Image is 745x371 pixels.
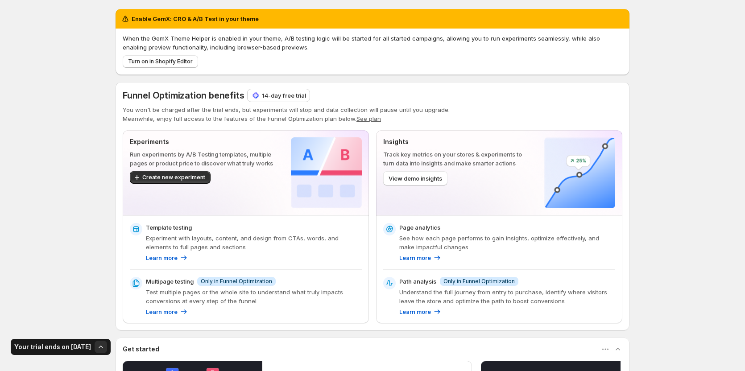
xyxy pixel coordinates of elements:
[383,137,530,146] p: Insights
[389,174,442,183] span: View demo insights
[399,253,442,262] a: Learn more
[399,307,431,316] p: Learn more
[14,342,91,351] h3: Your trial ends on [DATE]
[146,234,362,251] p: Experiment with layouts, content, and design from CTAs, words, and elements to full pages and sec...
[146,288,362,305] p: Test multiple pages or the whole site to understand what truly impacts conversions at every step ...
[251,91,260,100] img: 14-day free trial
[201,278,272,285] span: Only in Funnel Optimization
[399,307,442,316] a: Learn more
[262,91,306,100] p: 14-day free trial
[146,253,188,262] a: Learn more
[383,171,447,185] button: View demo insights
[399,288,615,305] p: Understand the full journey from entry to purchase, identify where visitors leave the store and o...
[142,174,205,181] span: Create new experiment
[130,150,277,168] p: Run experiments by A/B Testing templates, multiple pages or product price to discover what truly ...
[146,307,188,316] a: Learn more
[123,55,198,68] button: Turn on in Shopify Editor
[123,90,244,101] span: Funnel Optimization benefits
[383,150,530,168] p: Track key metrics on your stores & experiments to turn data into insights and make smarter actions
[356,115,381,122] button: See plan
[146,307,178,316] p: Learn more
[146,277,194,286] p: Multipage testing
[443,278,515,285] span: Only in Funnel Optimization
[130,171,211,184] button: Create new experiment
[399,277,436,286] p: Path analysis
[146,223,192,232] p: Template testing
[399,253,431,262] p: Learn more
[130,137,277,146] p: Experiments
[399,223,440,232] p: Page analytics
[544,137,615,208] img: Insights
[123,105,622,114] p: You won't be charged after the trial ends, but experiments will stop and data collection will pau...
[146,253,178,262] p: Learn more
[123,345,159,354] h3: Get started
[128,58,193,65] span: Turn on in Shopify Editor
[399,234,615,251] p: See how each page performs to gain insights, optimize effectively, and make impactful changes
[123,34,622,52] p: When the GemX Theme Helper is enabled in your theme, A/B testing logic will be started for all st...
[132,14,259,23] h2: Enable GemX: CRO & A/B Test in your theme
[291,137,362,208] img: Experiments
[123,114,622,123] p: Meanwhile, enjoy full access to the features of the Funnel Optimization plan below.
